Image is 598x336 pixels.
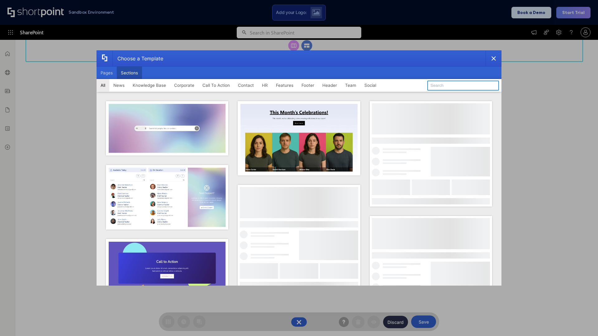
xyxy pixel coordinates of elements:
button: News [109,79,129,91]
button: Sections [117,67,142,79]
button: Social [360,79,380,91]
button: Pages [97,67,117,79]
div: Choose a Template [112,51,163,66]
button: HR [258,79,272,91]
button: Header [318,79,341,91]
button: Knowledge Base [129,79,170,91]
button: Team [341,79,360,91]
button: Contact [234,79,258,91]
iframe: Chat Widget [567,306,598,336]
button: All [97,79,109,91]
button: Footer [297,79,318,91]
input: Search [427,81,499,91]
button: Corporate [170,79,198,91]
button: Call To Action [198,79,234,91]
div: template selector [97,50,501,286]
button: Features [272,79,297,91]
